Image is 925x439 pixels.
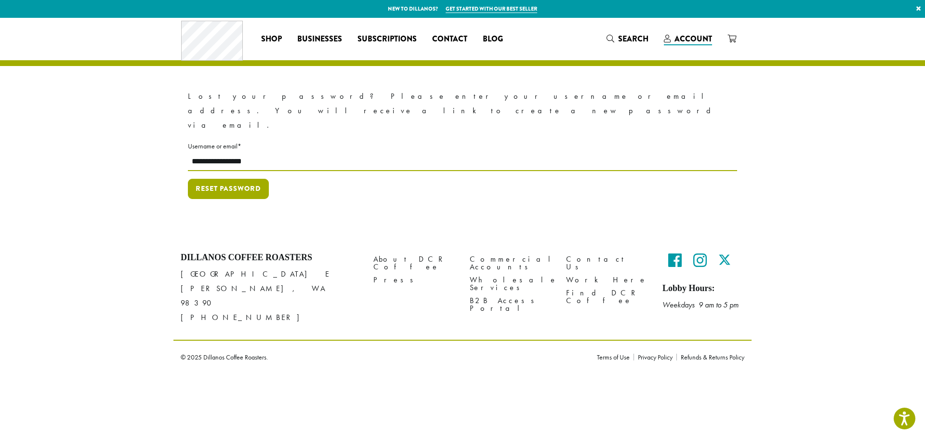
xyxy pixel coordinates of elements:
[297,33,342,45] span: Businesses
[470,294,552,315] a: B2B Access Portal
[566,273,648,286] a: Work Here
[674,33,712,44] span: Account
[373,273,455,286] a: Press
[446,5,537,13] a: Get started with our best seller
[181,267,359,325] p: [GEOGRAPHIC_DATA] E [PERSON_NAME], WA 98390 [PHONE_NUMBER]
[432,33,467,45] span: Contact
[566,286,648,307] a: Find DCR Coffee
[470,253,552,273] a: Commercial Accounts
[357,33,417,45] span: Subscriptions
[597,354,634,360] a: Terms of Use
[181,354,582,360] p: © 2025 Dillanos Coffee Roasters.
[634,354,676,360] a: Privacy Policy
[470,273,552,294] a: Wholesale Services
[373,253,455,273] a: About DCR Coffee
[566,253,648,273] a: Contact Us
[181,253,359,263] h4: Dillanos Coffee Roasters
[662,300,739,310] em: Weekdays 9 am to 5 pm
[188,140,737,152] label: Username or email
[662,283,744,294] h5: Lobby Hours:
[253,31,290,47] a: Shop
[676,354,744,360] a: Refunds & Returns Policy
[261,33,282,45] span: Shop
[188,179,269,199] button: Reset password
[483,33,503,45] span: Blog
[188,89,737,133] p: Lost your password? Please enter your username or email address. You will receive a link to creat...
[599,31,656,47] a: Search
[618,33,648,44] span: Search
